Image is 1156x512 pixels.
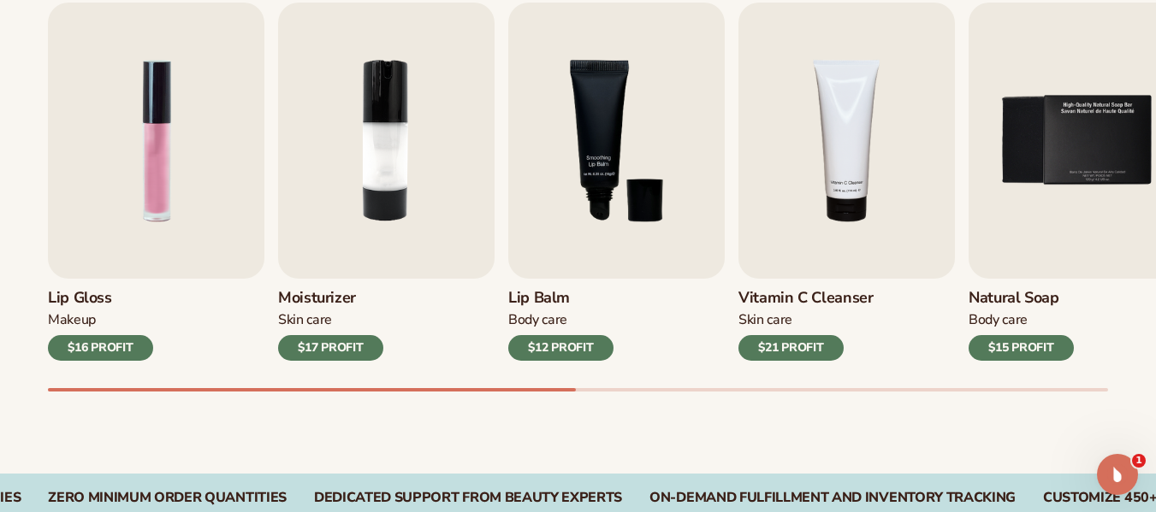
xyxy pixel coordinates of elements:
[48,335,153,361] div: $16 PROFIT
[278,289,383,308] h3: Moisturizer
[508,311,614,329] div: Body Care
[508,3,725,361] a: 3 / 9
[48,311,153,329] div: Makeup
[278,311,383,329] div: Skin Care
[649,490,1016,506] div: On-Demand Fulfillment and Inventory Tracking
[1097,454,1138,495] iframe: Intercom live chat
[738,311,874,329] div: Skin Care
[508,289,614,308] h3: Lip Balm
[314,490,622,506] div: Dedicated Support From Beauty Experts
[278,335,383,361] div: $17 PROFIT
[969,311,1074,329] div: Body Care
[738,335,844,361] div: $21 PROFIT
[508,335,614,361] div: $12 PROFIT
[48,3,264,361] a: 1 / 9
[738,289,874,308] h3: Vitamin C Cleanser
[969,289,1074,308] h3: Natural Soap
[1132,454,1146,468] span: 1
[969,335,1074,361] div: $15 PROFIT
[48,490,287,506] div: Zero Minimum Order QuantitieS
[278,3,495,361] a: 2 / 9
[48,289,153,308] h3: Lip Gloss
[738,3,955,361] a: 4 / 9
